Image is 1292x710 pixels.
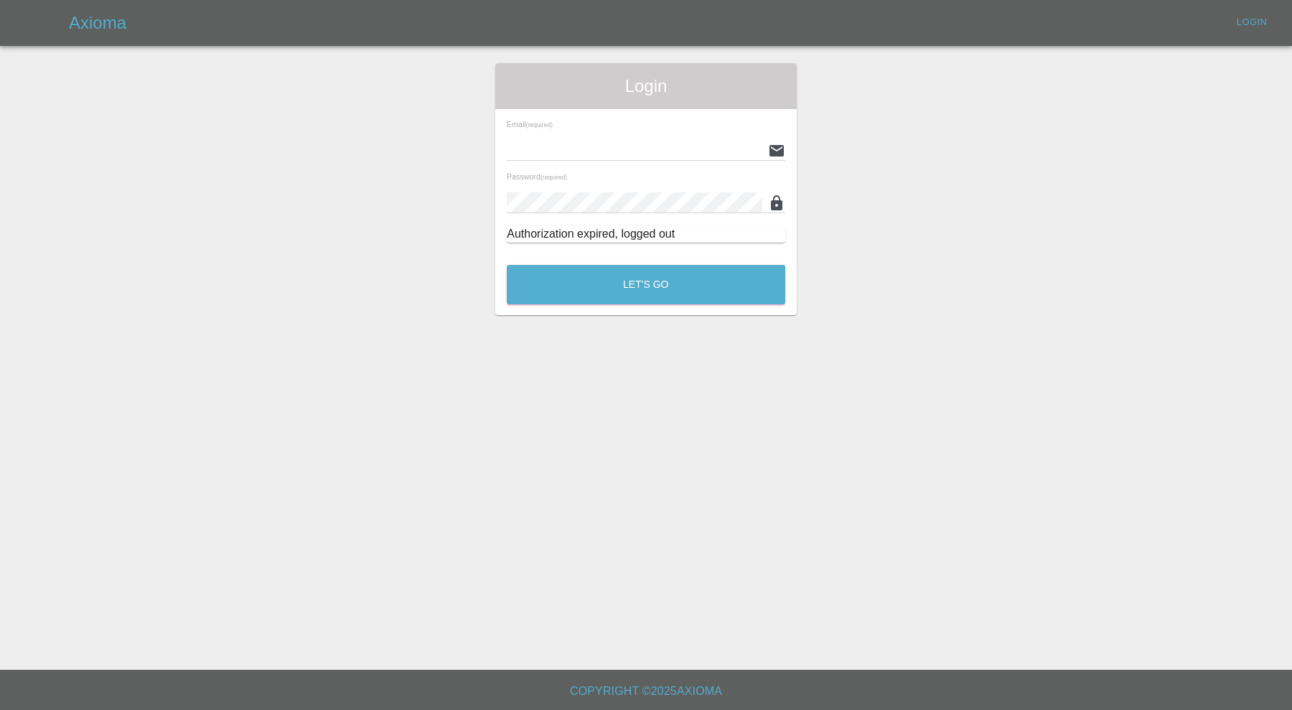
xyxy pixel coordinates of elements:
small: (required) [540,174,567,181]
span: Email [507,120,553,129]
h5: Axioma [69,11,126,34]
button: Let's Go [507,265,785,304]
small: (required) [526,122,553,129]
span: Login [507,75,785,98]
a: Login [1229,11,1275,34]
h6: Copyright © 2025 Axioma [11,681,1281,701]
div: Authorization expired, logged out [507,225,785,243]
span: Password [507,172,567,181]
